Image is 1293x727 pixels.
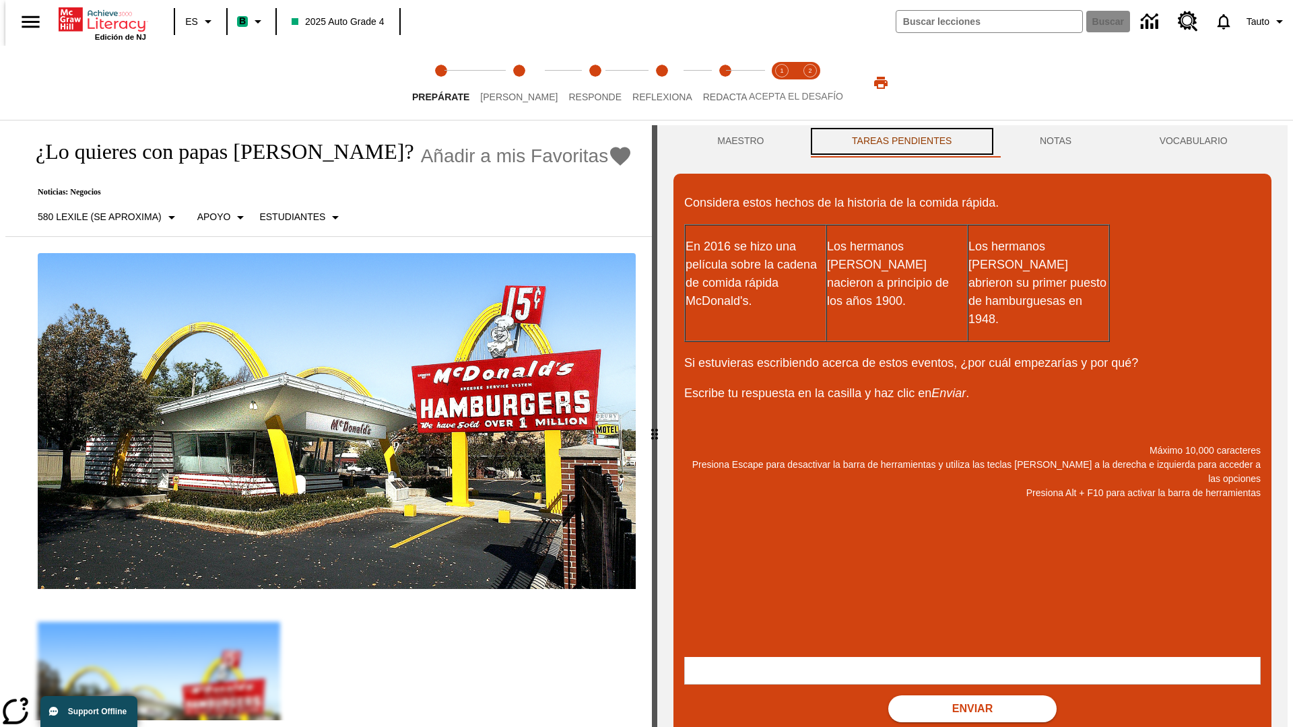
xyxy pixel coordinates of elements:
[684,458,1261,486] p: Presiona Escape para desactivar la barra de herramientas y utiliza las teclas [PERSON_NAME] a la ...
[22,187,632,197] p: Noticias: Negocios
[684,444,1261,458] p: Máximo 10,000 caracteres
[232,9,271,34] button: Boost El color de la clase es verde menta. Cambiar el color de la clase.
[254,205,349,230] button: Seleccionar estudiante
[684,384,1261,403] p: Escribe tu respuesta en la casilla y haz clic en .
[1115,125,1271,158] button: VOCABULARIO
[558,46,632,120] button: Responde step 3 of 5
[996,125,1116,158] button: NOTAS
[780,67,783,74] text: 1
[5,11,197,23] body: Máximo 10,000 caracteres Presiona Escape para desactivar la barra de herramientas y utiliza las t...
[762,46,801,120] button: Acepta el desafío lee step 1 of 2
[703,92,748,102] span: Redacta
[412,92,469,102] span: Prepárate
[622,46,703,120] button: Reflexiona step 4 of 5
[421,144,633,168] button: Añadir a mis Favoritas - ¿Lo quieres con papas fritas?
[1206,4,1241,39] a: Notificaciones
[684,354,1261,372] p: Si estuvieras escribiendo acerca de estos eventos, ¿por cuál empezarías y por qué?
[38,210,162,224] p: 580 Lexile (Se aproxima)
[568,92,622,102] span: Responde
[59,5,146,41] div: Portada
[40,696,137,727] button: Support Offline
[686,238,826,310] p: En 2016 se hizo una película sobre la cadena de comida rápida McDonald's.
[632,92,692,102] span: Reflexiona
[68,707,127,716] span: Support Offline
[652,125,657,727] div: Pulsa la tecla de intro o la barra espaciadora y luego presiona las flechas de derecha e izquierd...
[192,205,255,230] button: Tipo de apoyo, Apoyo
[179,9,222,34] button: Lenguaje: ES, Selecciona un idioma
[480,92,558,102] span: [PERSON_NAME]
[239,13,246,30] span: B
[931,386,966,400] em: Enviar
[827,238,967,310] p: Los hermanos [PERSON_NAME] nacieron a principio de los años 1900.
[684,194,1261,212] p: Considera estos hechos de la historia de la comida rápida.
[1170,3,1206,40] a: Centro de recursos, Se abrirá en una pestaña nueva.
[38,253,636,590] img: Uno de los primeros locales de McDonald's, con el icónico letrero rojo y los arcos amarillos.
[673,125,808,158] button: Maestro
[1247,15,1269,29] span: Tauto
[259,210,325,224] p: Estudiantes
[22,139,414,164] h1: ¿Lo quieres con papas [PERSON_NAME]?
[749,91,843,102] span: ACEPTA EL DESAFÍO
[859,71,902,95] button: Imprimir
[5,125,652,720] div: reading
[692,46,758,120] button: Redacta step 5 of 5
[968,238,1108,328] p: Los hermanos [PERSON_NAME] abrieron su primer puesto de hamburguesas en 1948.
[292,15,385,29] span: 2025 Auto Grade 4
[401,46,480,120] button: Prepárate step 1 of 5
[421,145,609,167] span: Añadir a mis Favoritas
[185,15,198,29] span: ES
[808,67,811,74] text: 2
[684,486,1261,500] p: Presiona Alt + F10 para activar la barra de herramientas
[95,33,146,41] span: Edición de NJ
[469,46,568,120] button: Lee step 2 of 5
[1241,9,1293,34] button: Perfil/Configuración
[657,125,1288,727] div: activity
[11,2,51,42] button: Abrir el menú lateral
[197,210,231,224] p: Apoyo
[896,11,1082,32] input: Buscar campo
[673,125,1271,158] div: Instructional Panel Tabs
[32,205,185,230] button: Seleccione Lexile, 580 Lexile (Se aproxima)
[791,46,830,120] button: Acepta el desafío contesta step 2 of 2
[808,125,996,158] button: TAREAS PENDIENTES
[888,695,1057,722] button: Enviar
[1133,3,1170,40] a: Centro de información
